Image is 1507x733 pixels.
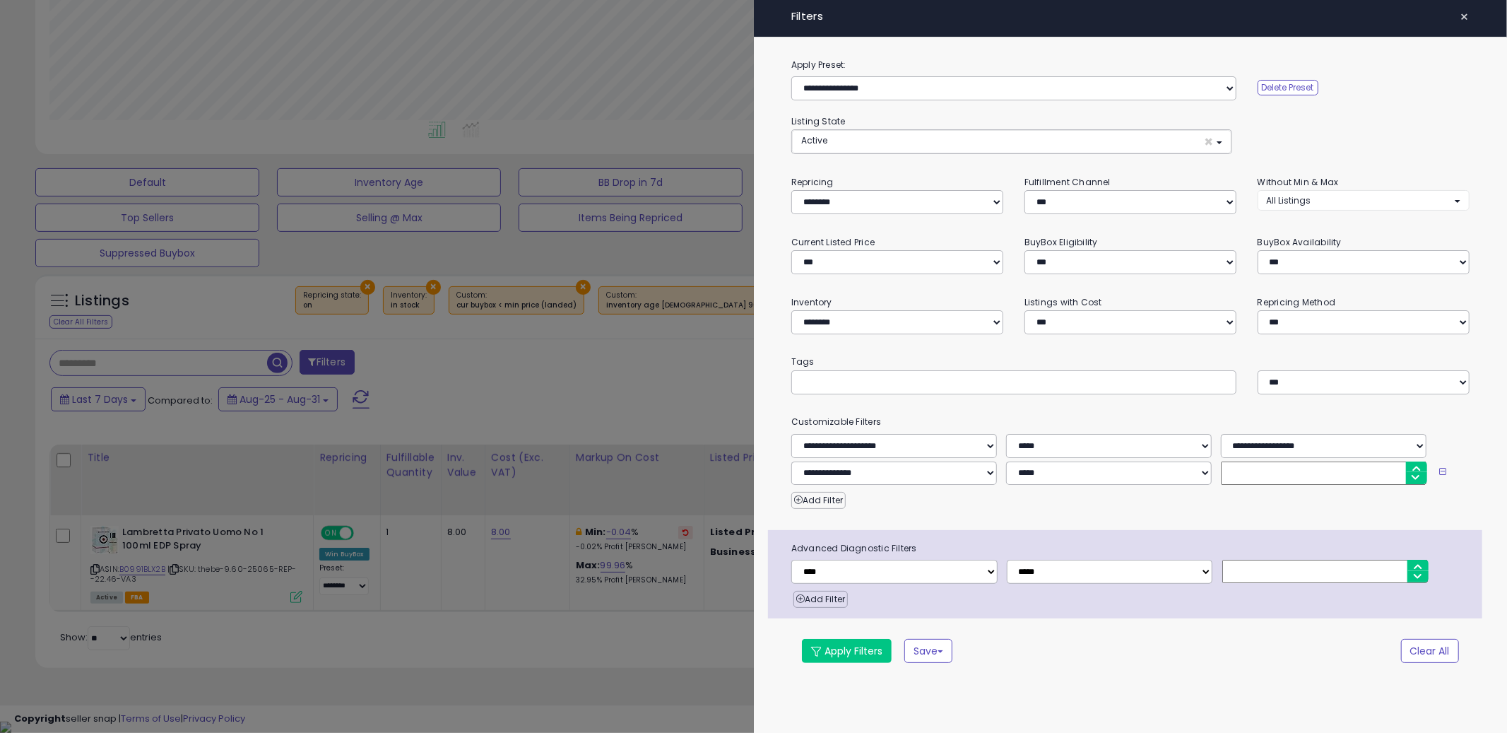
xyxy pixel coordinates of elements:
small: Fulfillment Channel [1024,176,1111,188]
button: Apply Filters [802,639,892,663]
small: BuyBox Eligibility [1024,236,1098,248]
span: × [1205,134,1214,149]
button: × [1455,7,1475,27]
span: × [1460,7,1470,27]
button: Clear All [1401,639,1459,663]
small: Current Listed Price [791,236,875,248]
button: All Listings [1258,190,1470,211]
span: Active [801,134,827,146]
small: Listings with Cost [1024,296,1102,308]
button: Save [904,639,952,663]
small: Repricing [791,176,834,188]
small: Customizable Filters [781,414,1480,430]
span: Advanced Diagnostic Filters [781,541,1482,556]
label: Apply Preset: [781,57,1480,73]
button: Active × [792,130,1231,153]
small: Without Min & Max [1258,176,1339,188]
small: Repricing Method [1258,296,1336,308]
button: Add Filter [793,591,848,608]
small: Tags [781,354,1480,370]
small: Inventory [791,296,832,308]
small: Listing State [791,115,846,127]
button: Add Filter [791,492,846,509]
span: All Listings [1267,194,1311,206]
button: Delete Preset [1258,80,1318,95]
h4: Filters [791,11,1470,23]
small: BuyBox Availability [1258,236,1342,248]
